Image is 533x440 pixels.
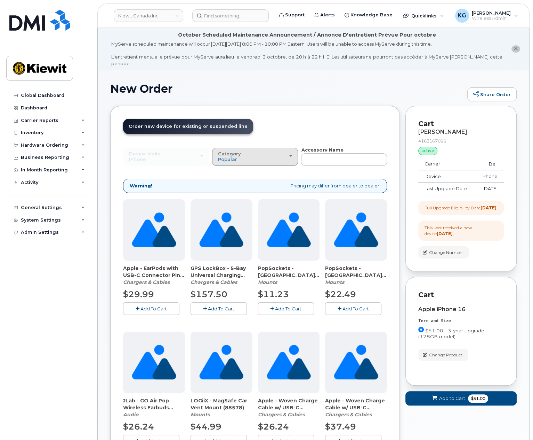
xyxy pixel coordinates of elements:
[129,124,248,129] span: Order new device for existing or suspended line
[199,199,243,261] img: no_image_found-2caef05468ed5679b831cfe6fc140e25e0c280774317ffc20a367ab7fd17291e.png
[405,391,517,406] button: Add to Cart $51.00
[325,397,387,411] span: Apple - Woven Charge Cable w/ USB-C Connector (2m) (90488)
[199,332,243,393] img: no_image_found-2caef05468ed5679b831cfe6fc140e25e0c280774317ffc20a367ab7fd17291e.png
[267,332,311,393] img: no_image_found-2caef05468ed5679b831cfe6fc140e25e0c280774317ffc20a367ab7fd17291e.png
[325,265,387,279] span: PopSockets - [GEOGRAPHIC_DATA] Black (87303)
[123,289,154,299] span: $29.99
[267,199,311,261] img: no_image_found-2caef05468ed5679b831cfe6fc140e25e0c280774317ffc20a367ab7fd17291e.png
[325,422,356,432] span: $37.49
[467,87,517,101] a: Share Order
[212,148,298,166] button: Category Popular
[140,306,167,311] span: Add To Cart
[123,265,185,286] div: Apple - EarPods with USB-C Connector Pin (90486)
[475,158,504,170] td: Bell
[191,279,237,285] em: Chargers & Cables
[418,327,424,332] input: $51.00 - 3-year upgrade (128GB model)
[258,279,277,285] em: Mounts
[191,265,252,286] div: GPS LockBox - 5-Bay Universal Charging Dock Base (90678)
[418,290,504,300] p: Cart
[111,41,502,67] div: MyServe scheduled maintenance will occur [DATE][DATE] 8:00 PM - 10:00 PM Eastern. Users will be u...
[325,411,372,418] em: Chargers & Cables
[418,349,468,361] button: Change Product
[132,332,176,393] img: no_image_found-2caef05468ed5679b831cfe6fc140e25e0c280774317ffc20a367ab7fd17291e.png
[191,289,227,299] span: $157.50
[325,289,356,299] span: $22.49
[418,147,437,155] div: active
[511,45,520,53] button: close notification
[191,302,247,315] button: Add To Cart
[123,302,179,315] button: Add To Cart
[425,225,498,237] div: This user received a new device
[475,170,504,183] td: iPhone
[418,246,469,258] button: Change Number
[334,199,378,261] img: no_image_found-2caef05468ed5679b831cfe6fc140e25e0c280774317ffc20a367ab7fd17291e.png
[418,318,504,324] div: Term and Size
[418,306,504,312] div: Apple iPhone 16
[123,179,387,193] div: Pricing may differ from dealer to dealer!
[130,183,152,189] strong: Warning!
[258,265,320,286] div: PopSockets - Mount PopWallet Black (87298)
[418,119,504,129] p: Cart
[429,352,462,358] span: Change Product
[475,183,504,195] td: [DATE]
[325,302,381,315] button: Add To Cart
[123,422,154,432] span: $26.24
[418,129,504,135] div: [PERSON_NAME]
[191,411,210,418] em: Mounts
[418,170,475,183] td: Device
[325,397,387,418] div: Apple - Woven Charge Cable w/ USB-C Connector (2m) (90488)
[208,306,234,311] span: Add To Cart
[503,410,528,435] iframe: Messenger Launcher
[218,156,237,162] span: Popular
[123,397,185,411] span: JLab - GO Air Pop Wireless Earbuds (Black) (89658)
[468,394,488,403] span: $51.00
[132,199,176,261] img: no_image_found-2caef05468ed5679b831cfe6fc140e25e0c280774317ffc20a367ab7fd17291e.png
[325,279,344,285] em: Mounts
[425,205,496,211] div: Full Upgrade Eligibility Date
[178,31,436,39] div: October Scheduled Maintenance Announcement / Annonce D'entretient Prévue Pour octobre
[191,422,221,432] span: $44.99
[258,289,289,299] span: $11.23
[439,395,465,402] span: Add to Cart
[258,422,289,432] span: $26.24
[437,231,453,236] strong: [DATE]
[301,147,343,153] strong: Accessory Name
[325,265,387,286] div: PopSockets - Mount PopWallet+ Black (87303)
[191,265,252,279] span: GPS LockBox - 5-Bay Universal Charging Dock Base (90678)
[123,411,138,418] em: Audio
[275,306,301,311] span: Add To Cart
[480,205,496,210] strong: [DATE]
[258,302,314,315] button: Add To Cart
[218,151,241,156] span: Category
[418,138,504,144] div: 4163167096
[418,328,484,339] span: $51.00 - 3-year upgrade (128GB model)
[258,397,320,418] div: Apple - Woven Charge Cable w/ USB-C Connector (1m) (90487)
[191,397,252,411] span: LOGiiX - MagSafe Car Vent Mount (88578)
[258,397,320,411] span: Apple - Woven Charge Cable w/ USB-C Connector (1m) (90487)
[418,183,475,195] td: Last Upgrade Date
[258,265,320,279] span: PopSockets - [GEOGRAPHIC_DATA] Black (87298)
[123,279,170,285] em: Chargers & Cables
[123,397,185,418] div: JLab - GO Air Pop Wireless Earbuds (Black) (89658)
[342,306,369,311] span: Add To Cart
[191,397,252,418] div: LOGiiX - MagSafe Car Vent Mount (88578)
[110,83,464,95] h1: New Order
[429,249,463,256] span: Change Number
[334,332,378,393] img: no_image_found-2caef05468ed5679b831cfe6fc140e25e0c280774317ffc20a367ab7fd17291e.png
[258,411,305,418] em: Chargers & Cables
[123,265,185,279] span: Apple - EarPods with USB-C Connector Pin (90486)
[418,158,475,170] td: Carrier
